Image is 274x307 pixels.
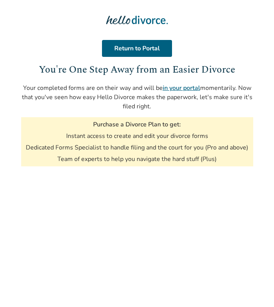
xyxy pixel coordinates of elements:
[106,12,168,28] img: Hello Divorce Logo
[21,83,253,111] p: Your completed forms are on their way and will be momentarily. Now that you've seen how easy Hell...
[102,40,172,57] a: Return to Portal
[26,143,248,152] li: Dedicated Forms Specialist to handle filing and the court for you (Pro and above)
[21,63,253,77] h1: You're One Step Away from an Easier Divorce
[93,120,181,129] h3: Purchase a Divorce Plan to get:
[66,132,208,140] li: Instant access to create and edit your divorce forms
[163,84,200,92] a: in your portal
[57,155,217,163] li: Team of experts to help you navigate the hard stuff (Plus)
